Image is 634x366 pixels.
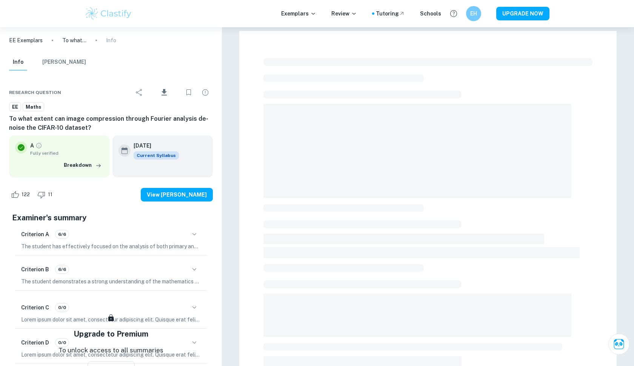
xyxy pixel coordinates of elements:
p: Info [106,36,116,45]
div: Download [148,83,180,102]
button: UPGRADE NOW [496,7,549,20]
button: Breakdown [62,160,103,171]
h6: Criterion A [21,230,49,238]
p: Review [331,9,357,18]
button: [PERSON_NAME] [42,54,86,71]
p: Exemplars [281,9,316,18]
span: 6/6 [55,266,69,273]
span: EE [9,103,21,111]
h6: EH [469,9,478,18]
a: EE [9,102,21,112]
h6: Criterion B [21,265,49,274]
span: Research question [9,89,61,96]
p: To unlock access to all summaries [58,346,163,355]
div: Report issue [198,85,213,100]
div: Like [9,189,34,201]
p: The student demonstrates a strong understanding of the mathematics associated with Fourier analys... [21,277,201,286]
div: Dislike [35,189,57,201]
p: A [30,141,34,150]
span: 122 [17,191,34,198]
button: Ask Clai [608,334,629,355]
a: Grade fully verified [35,142,42,149]
button: View [PERSON_NAME] [141,188,213,201]
span: Maths [23,103,44,111]
h5: Upgrade to Premium [74,328,148,340]
h6: [DATE] [134,141,173,150]
img: Clastify logo [85,6,132,21]
span: 6/6 [55,231,69,238]
p: To what extent can image compression through Fourier analysis de-noise the CIFAR-10 dataset? [62,36,86,45]
div: This exemplar is based on the current syllabus. Feel free to refer to it for inspiration/ideas wh... [134,151,179,160]
div: Share [132,85,147,100]
p: The student has effectively focused on the analysis of both primary and secondary sources through... [21,242,201,251]
h5: Examiner's summary [12,212,210,223]
span: Current Syllabus [134,151,179,160]
button: Info [9,54,27,71]
button: EH [466,6,481,21]
h6: To what extent can image compression through Fourier analysis de-noise the CIFAR-10 dataset? [9,114,213,132]
a: Schools [420,9,441,18]
a: Maths [23,102,44,112]
a: EE Exemplars [9,36,43,45]
a: Tutoring [376,9,405,18]
span: 11 [44,191,57,198]
span: Fully verified [30,150,103,157]
div: Bookmark [181,85,196,100]
button: Help and Feedback [447,7,460,20]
